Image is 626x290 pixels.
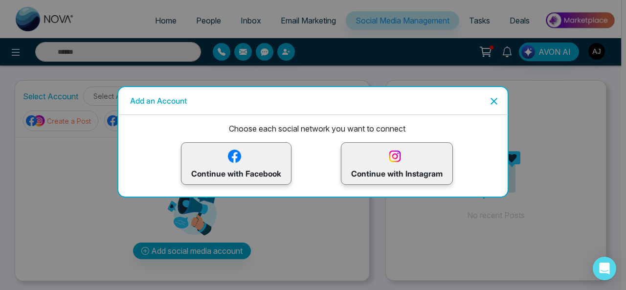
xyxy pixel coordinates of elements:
p: Choose each social network you want to connect [126,123,508,134]
h5: Add an Account [130,95,187,107]
div: Open Intercom Messenger [593,257,616,280]
img: instagram [386,148,403,165]
button: Close [484,93,500,109]
img: facebook [226,148,243,165]
p: Continue with Instagram [351,148,443,179]
p: Continue with Facebook [191,148,281,179]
